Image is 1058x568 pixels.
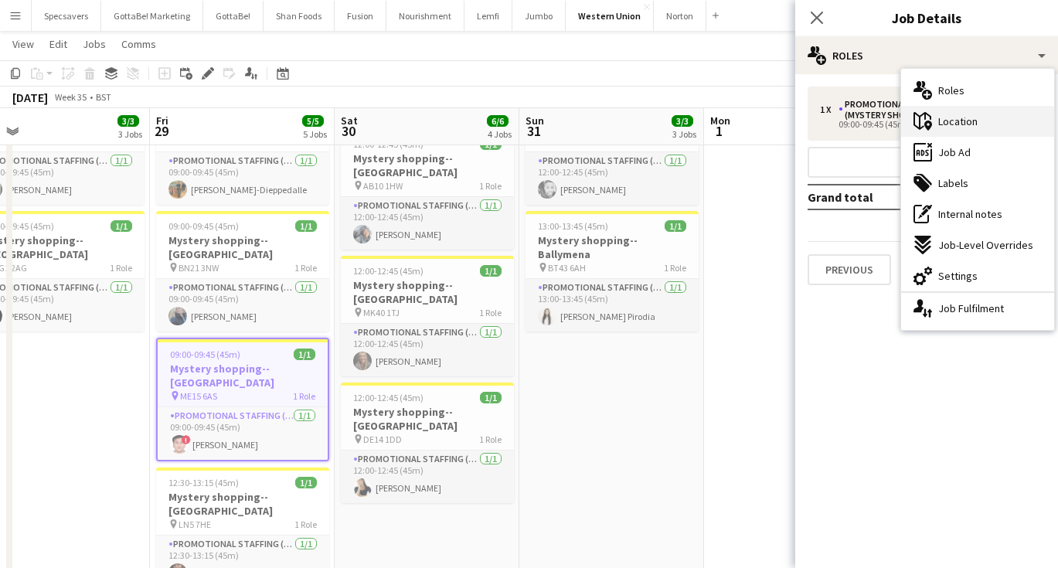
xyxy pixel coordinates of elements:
[203,1,264,31] button: GottaBe!
[526,211,699,332] app-job-card: 13:00-13:45 (45m)1/1Mystery shopping--Ballymena BT43 6AH1 RolePromotional Staffing (Mystery Shopp...
[808,185,962,209] td: Grand total
[363,307,400,318] span: MK40 1TJ
[795,37,1058,74] div: Roles
[353,265,424,277] span: 12:00-12:45 (45m)
[341,324,514,376] app-card-role: Promotional Staffing (Mystery Shopper)1/112:00-12:45 (45m)[PERSON_NAME]
[111,220,132,232] span: 1/1
[839,99,991,121] div: Promotional Staffing (Mystery Shopper)
[156,211,329,332] app-job-card: 09:00-09:45 (45m)1/1Mystery shopping--[GEOGRAPHIC_DATA] BN21 3NW1 RolePromotional Staffing (Myste...
[548,262,586,274] span: BT43 6AH
[12,90,48,105] div: [DATE]
[480,392,502,403] span: 1/1
[168,220,239,232] span: 09:00-09:45 (45m)
[77,34,112,54] a: Jobs
[341,129,514,250] app-job-card: 12:00-12:45 (45m)1/1Mystery shopping--[GEOGRAPHIC_DATA] AB10 1HW1 RolePromotional Staffing (Myste...
[182,435,191,444] span: !
[808,254,891,285] button: Previous
[488,128,512,140] div: 4 Jobs
[938,83,964,97] span: Roles
[526,114,544,128] span: Sun
[664,262,686,274] span: 1 Role
[938,238,1033,252] span: Job-Level Overrides
[117,115,139,127] span: 3/3
[179,519,211,530] span: LN5 7HE
[820,121,1017,128] div: 09:00-09:45 (45m)
[295,220,317,232] span: 1/1
[523,122,544,140] span: 31
[665,220,686,232] span: 1/1
[158,362,328,389] h3: Mystery shopping--[GEOGRAPHIC_DATA]
[938,145,971,159] span: Job Ad
[341,278,514,306] h3: Mystery shopping--[GEOGRAPHIC_DATA]
[302,115,324,127] span: 5/5
[341,151,514,179] h3: Mystery shopping--[GEOGRAPHIC_DATA]
[479,180,502,192] span: 1 Role
[526,233,699,261] h3: Mystery shopping--Ballymena
[303,128,327,140] div: 5 Jobs
[293,390,315,402] span: 1 Role
[158,407,328,460] app-card-role: Promotional Staffing (Mystery Shopper)1/109:00-09:45 (45m)![PERSON_NAME]
[156,114,168,128] span: Fri
[464,1,512,31] button: Lemfi
[341,451,514,503] app-card-role: Promotional Staffing (Mystery Shopper)1/112:00-12:45 (45m)[PERSON_NAME]
[51,91,90,103] span: Week 35
[335,1,386,31] button: Fusion
[938,114,978,128] span: Location
[154,122,168,140] span: 29
[156,233,329,261] h3: Mystery shopping--[GEOGRAPHIC_DATA]
[43,34,73,54] a: Edit
[32,1,101,31] button: Specsavers
[170,349,240,360] span: 09:00-09:45 (45m)
[12,37,34,51] span: View
[294,519,317,530] span: 1 Role
[820,104,839,115] div: 1 x
[156,279,329,332] app-card-role: Promotional Staffing (Mystery Shopper)1/109:00-09:45 (45m)[PERSON_NAME]
[901,293,1054,324] div: Job Fulfilment
[156,490,329,518] h3: Mystery shopping--[GEOGRAPHIC_DATA]
[121,37,156,51] span: Comms
[672,115,693,127] span: 3/3
[710,114,730,128] span: Mon
[479,307,502,318] span: 1 Role
[341,256,514,376] app-job-card: 12:00-12:45 (45m)1/1Mystery shopping--[GEOGRAPHIC_DATA] MK40 1TJ1 RolePromotional Staffing (Myste...
[264,1,335,31] button: Shan Foods
[538,220,608,232] span: 13:00-13:45 (45m)
[156,338,329,461] app-job-card: 09:00-09:45 (45m)1/1Mystery shopping--[GEOGRAPHIC_DATA] ME15 6AS1 RolePromotional Staffing (Myste...
[295,477,317,488] span: 1/1
[512,1,566,31] button: Jumbo
[526,152,699,205] app-card-role: Promotional Staffing (Mystery Shopper)1/112:00-12:45 (45m)[PERSON_NAME]
[294,349,315,360] span: 1/1
[6,34,40,54] a: View
[110,262,132,274] span: 1 Role
[101,1,203,31] button: GottaBe! Marketing
[180,390,217,402] span: ME15 6AS
[115,34,162,54] a: Comms
[795,8,1058,28] h3: Job Details
[654,1,706,31] button: Norton
[526,279,699,332] app-card-role: Promotional Staffing (Mystery Shopper)1/113:00-13:45 (45m)[PERSON_NAME] Pirodia
[118,128,142,140] div: 3 Jobs
[83,37,106,51] span: Jobs
[386,1,464,31] button: Nourishment
[938,176,968,190] span: Labels
[479,434,502,445] span: 1 Role
[294,262,317,274] span: 1 Role
[480,265,502,277] span: 1/1
[341,197,514,250] app-card-role: Promotional Staffing (Mystery Shopper)1/112:00-12:45 (45m)[PERSON_NAME]
[708,122,730,140] span: 1
[353,392,424,403] span: 12:00-12:45 (45m)
[341,114,358,128] span: Sat
[938,269,978,283] span: Settings
[341,405,514,433] h3: Mystery shopping--[GEOGRAPHIC_DATA]
[808,147,1046,178] button: Add role
[179,262,219,274] span: BN21 3NW
[49,37,67,51] span: Edit
[168,477,239,488] span: 12:30-13:15 (45m)
[363,180,403,192] span: AB10 1HW
[341,383,514,503] app-job-card: 12:00-12:45 (45m)1/1Mystery shopping--[GEOGRAPHIC_DATA] DE14 1DD1 RolePromotional Staffing (Myste...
